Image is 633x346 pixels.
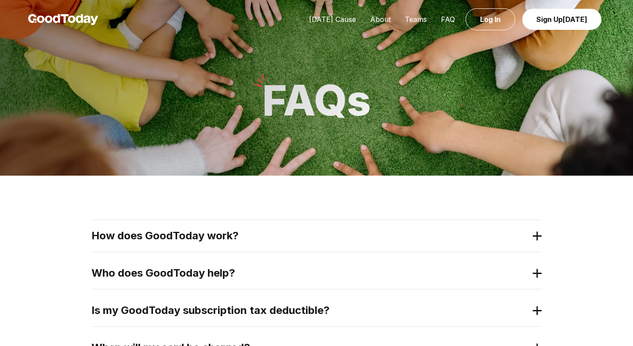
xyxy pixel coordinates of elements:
[398,15,434,24] a: Teams
[434,15,462,24] a: FAQ
[522,9,601,30] a: Sign Up[DATE]
[363,15,398,24] a: About
[91,303,527,317] h2: Is my GoodToday subscription tax deductible?
[302,15,363,24] a: [DATE] Cause
[563,15,587,24] span: [DATE]
[91,266,527,280] h2: Who does GoodToday help?
[28,14,98,25] img: GoodToday
[91,229,527,243] h2: How does GoodToday work?
[466,8,515,30] a: Log In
